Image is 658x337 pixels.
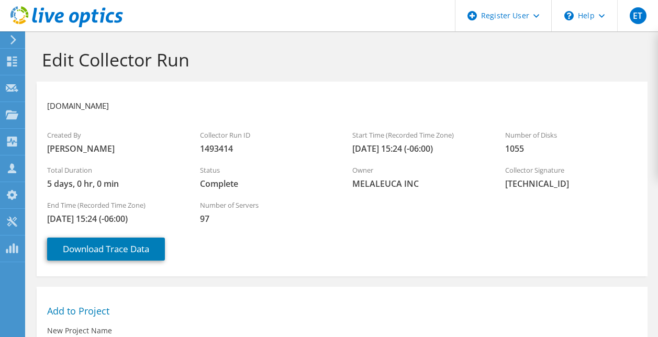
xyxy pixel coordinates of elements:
[47,178,179,189] span: 5 days, 0 hr, 0 min
[352,143,484,154] span: [DATE] 15:24 (-06:00)
[47,165,179,175] label: Total Duration
[200,130,332,140] label: Collector Run ID
[47,200,179,210] label: End Time (Recorded Time Zone)
[505,178,637,189] span: [TECHNICAL_ID]
[47,238,165,261] a: Download Trace Data
[630,7,646,24] span: ET
[47,143,179,154] span: [PERSON_NAME]
[352,130,484,140] label: Start Time (Recorded Time Zone)
[47,213,179,224] span: [DATE] 15:24 (-06:00)
[47,305,637,317] h2: Add to Project
[200,200,332,210] label: Number of Servers
[47,100,109,111] h3: [DOMAIN_NAME]
[352,178,484,189] span: MELALEUCA INC
[505,165,637,175] label: Collector Signature
[47,325,112,336] label: New Project Name
[505,130,637,140] label: Number of Disks
[200,143,332,154] span: 1493414
[200,178,332,189] span: Complete
[505,143,637,154] span: 1055
[47,130,179,140] label: Created By
[200,213,332,224] span: 97
[42,49,637,71] h1: Edit Collector Run
[352,165,484,175] label: Owner
[564,11,574,20] svg: \n
[200,165,332,175] label: Status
